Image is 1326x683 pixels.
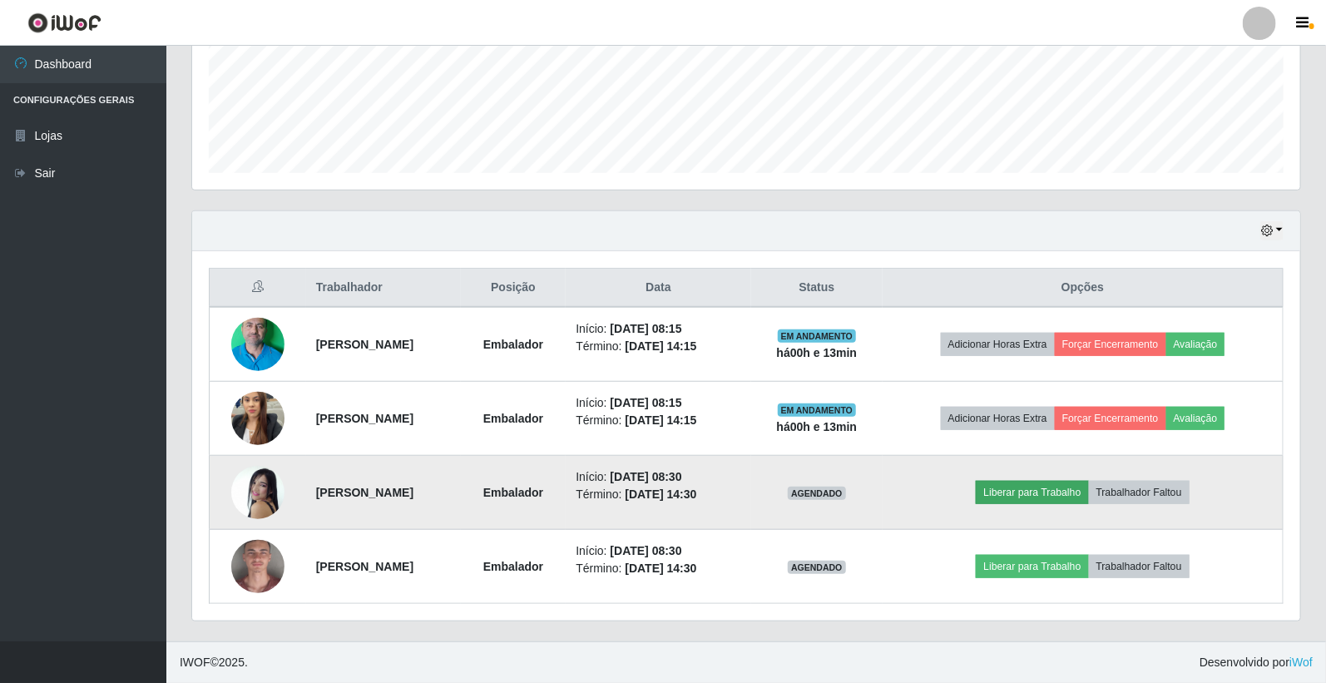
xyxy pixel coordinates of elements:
[483,486,543,499] strong: Embalador
[1166,333,1225,356] button: Avaliação
[483,560,543,573] strong: Embalador
[611,322,682,335] time: [DATE] 08:15
[576,412,740,429] li: Término:
[316,486,413,499] strong: [PERSON_NAME]
[778,329,857,343] span: EM ANDAMENTO
[1089,555,1190,578] button: Trabalhador Faltou
[883,269,1283,308] th: Opções
[788,561,846,574] span: AGENDADO
[576,542,740,560] li: Início:
[576,468,740,486] li: Início:
[576,338,740,355] li: Término:
[611,544,682,557] time: [DATE] 08:30
[306,269,461,308] th: Trabalhador
[976,481,1088,504] button: Liberar para Trabalho
[483,338,543,351] strong: Embalador
[231,285,284,403] img: 1705343377137.jpeg
[231,454,284,531] img: 1738196339496.jpeg
[576,486,740,503] li: Término:
[461,269,567,308] th: Posição
[1200,654,1313,671] span: Desenvolvido por
[788,487,846,500] span: AGENDADO
[316,560,413,573] strong: [PERSON_NAME]
[180,656,210,669] span: IWOF
[941,407,1055,430] button: Adicionar Horas Extra
[566,269,750,308] th: Data
[976,555,1088,578] button: Liberar para Trabalho
[1055,407,1166,430] button: Forçar Encerramento
[625,562,696,575] time: [DATE] 14:30
[625,488,696,501] time: [DATE] 14:30
[576,394,740,412] li: Início:
[316,338,413,351] strong: [PERSON_NAME]
[1055,333,1166,356] button: Forçar Encerramento
[180,654,248,671] span: © 2025 .
[576,560,740,577] li: Término:
[1166,407,1225,430] button: Avaliação
[231,512,284,621] img: 1750082443540.jpeg
[576,320,740,338] li: Início:
[625,413,696,427] time: [DATE] 14:15
[778,403,857,417] span: EM ANDAMENTO
[941,333,1055,356] button: Adicionar Horas Extra
[611,470,682,483] time: [DATE] 08:30
[625,339,696,353] time: [DATE] 14:15
[27,12,101,33] img: CoreUI Logo
[1289,656,1313,669] a: iWof
[1089,481,1190,504] button: Trabalhador Faltou
[231,371,284,466] img: 1724785925526.jpeg
[611,396,682,409] time: [DATE] 08:15
[316,412,413,425] strong: [PERSON_NAME]
[777,346,858,359] strong: há 00 h e 13 min
[483,412,543,425] strong: Embalador
[751,269,883,308] th: Status
[777,420,858,433] strong: há 00 h e 13 min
